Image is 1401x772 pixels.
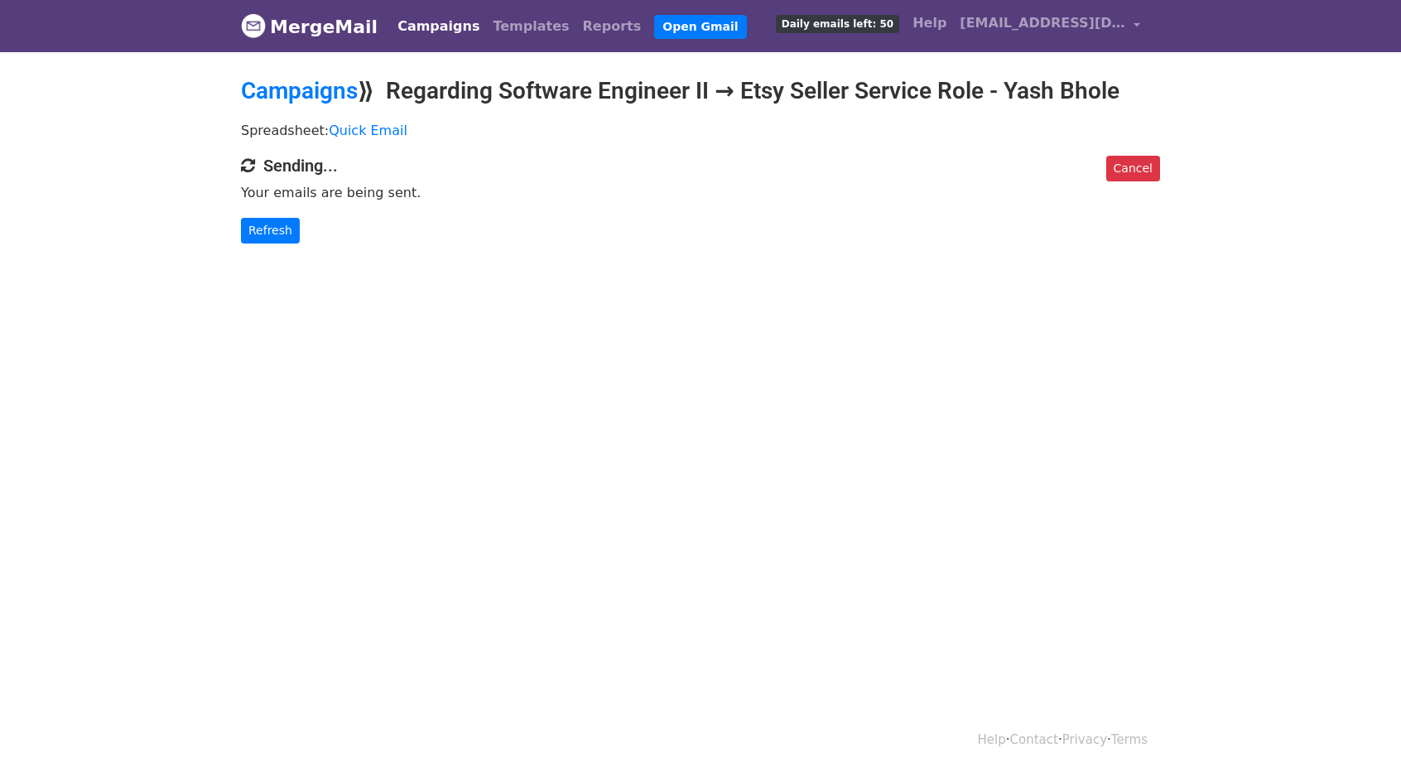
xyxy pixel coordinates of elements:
[978,732,1006,747] a: Help
[241,77,358,104] a: Campaigns
[960,13,1125,33] span: [EMAIL_ADDRESS][DOMAIN_NAME]
[391,10,486,43] a: Campaigns
[241,156,1160,176] h4: Sending...
[241,184,1160,201] p: Your emails are being sent.
[329,123,407,138] a: Quick Email
[241,77,1160,105] h2: ⟫ Regarding Software Engineer II → Etsy Seller Service Role - Yash Bhole
[241,218,300,244] a: Refresh
[1062,732,1107,747] a: Privacy
[241,9,378,44] a: MergeMail
[769,7,906,40] a: Daily emails left: 50
[486,10,575,43] a: Templates
[1106,156,1160,181] a: Cancel
[776,15,899,33] span: Daily emails left: 50
[576,10,648,43] a: Reports
[953,7,1147,46] a: [EMAIL_ADDRESS][DOMAIN_NAME]
[654,15,746,39] a: Open Gmail
[241,13,266,38] img: MergeMail logo
[1010,732,1058,747] a: Contact
[906,7,953,40] a: Help
[1111,732,1148,747] a: Terms
[241,122,1160,139] p: Spreadsheet:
